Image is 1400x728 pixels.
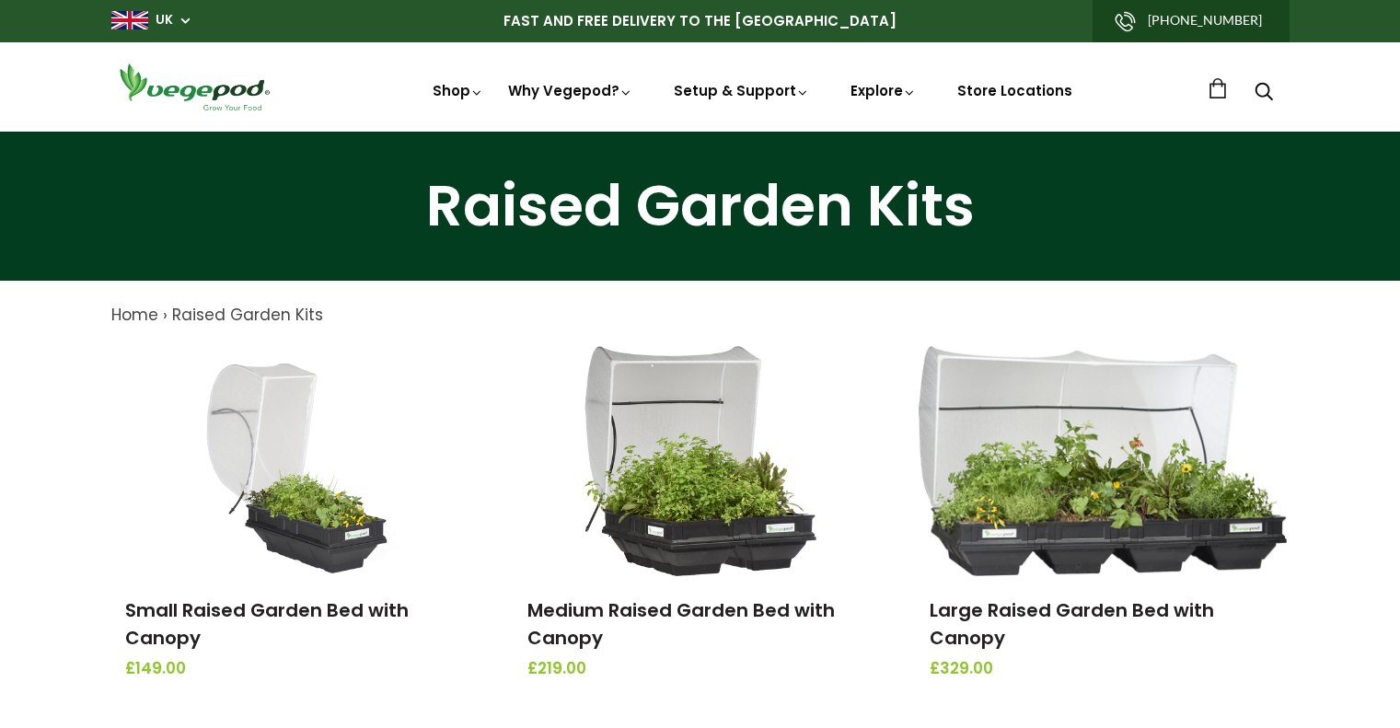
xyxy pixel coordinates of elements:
nav: breadcrumbs [111,304,1290,328]
a: Search [1255,84,1273,103]
img: Large Raised Garden Bed with Canopy [919,346,1287,576]
a: Raised Garden Kits [172,304,323,326]
img: Vegepod [111,61,277,113]
img: Medium Raised Garden Bed with Canopy [584,346,817,576]
span: £219.00 [527,657,873,681]
a: Explore [850,81,917,100]
span: £329.00 [930,657,1275,681]
a: Why Vegepod? [508,81,633,100]
span: £149.00 [125,657,470,681]
span: › [163,304,168,326]
a: Home [111,304,158,326]
a: Small Raised Garden Bed with Canopy [125,597,409,651]
h1: Raised Garden Kits [23,178,1377,235]
a: Shop [433,81,484,100]
img: Small Raised Garden Bed with Canopy [188,346,407,576]
a: Store Locations [957,81,1072,100]
a: UK [156,11,173,29]
img: gb_large.png [111,11,148,29]
a: Large Raised Garden Bed with Canopy [930,597,1214,651]
a: Medium Raised Garden Bed with Canopy [527,597,835,651]
a: Setup & Support [674,81,810,100]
